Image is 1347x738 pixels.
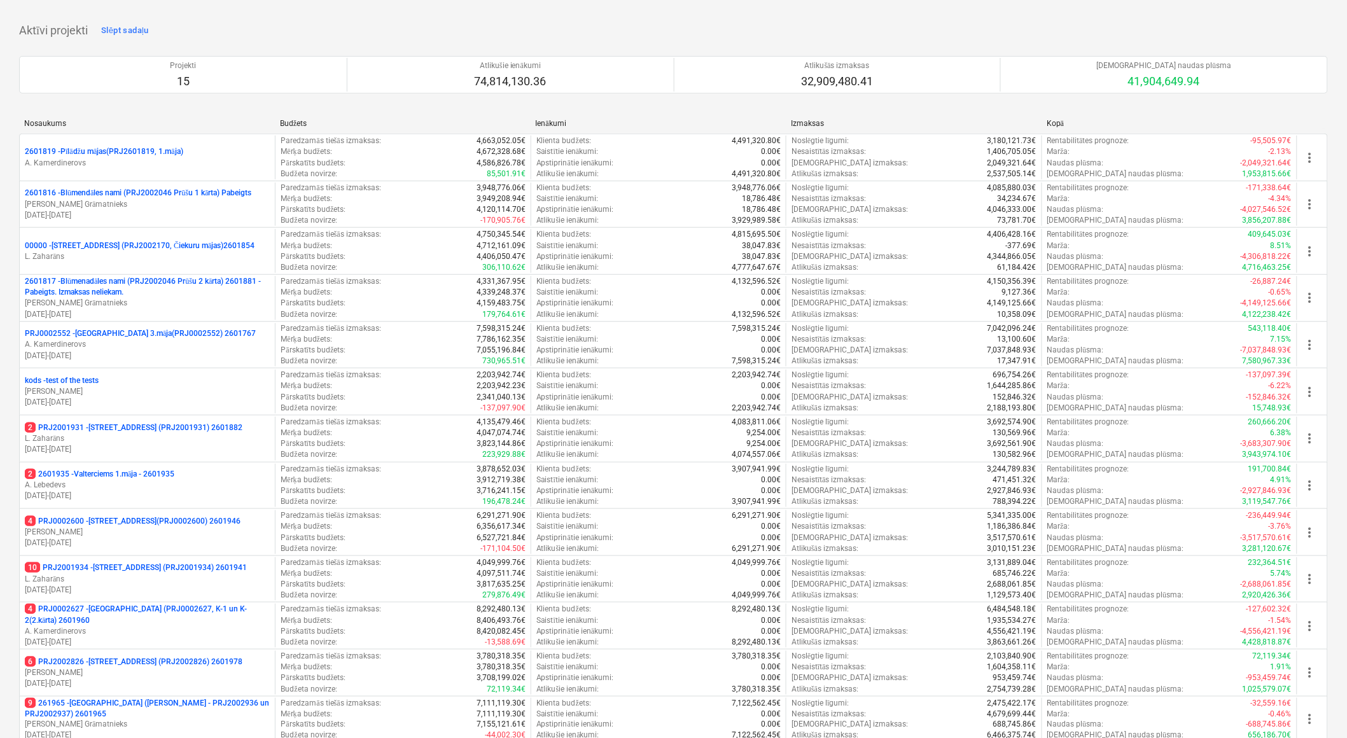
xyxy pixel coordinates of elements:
[746,438,781,449] p: 9,254.00€
[1002,287,1036,298] p: 9,127.36€
[746,428,781,438] p: 9,254.00€
[1302,571,1318,587] span: more_vert
[761,146,781,157] p: 0.00€
[536,345,614,356] p: Apstiprinātie ienākumi :
[1251,136,1292,146] p: -95,505.97€
[998,215,1036,226] p: 73,781.70€
[1097,60,1232,71] p: [DEMOGRAPHIC_DATA] naudas plūsma
[482,309,526,320] p: 179,764.61€
[792,204,908,215] p: [DEMOGRAPHIC_DATA] izmaksas :
[536,298,614,309] p: Apstiprinātie ienākumi :
[281,309,337,320] p: Budžeta novirze :
[988,323,1036,334] p: 7,042,096.24€
[792,403,858,414] p: Atlikušās izmaksas :
[1271,240,1292,251] p: 8.51%
[732,215,781,226] p: 3,929,989.58€
[742,240,781,251] p: 38,047.83€
[281,334,332,345] p: Mērķa budžets :
[1302,150,1318,165] span: more_vert
[281,193,332,204] p: Mērķa budžets :
[25,562,40,573] span: 10
[993,428,1036,438] p: 130,569.96€
[792,193,867,204] p: Nesaistītās izmaksas :
[1302,618,1318,634] span: more_vert
[792,323,849,334] p: Noslēgtie līgumi :
[281,146,332,157] p: Mērķa budžets :
[792,356,858,366] p: Atlikušās izmaksas :
[988,380,1036,391] p: 1,644,285.86€
[1241,345,1292,356] p: -7,037,848.93€
[988,298,1036,309] p: 4,149,125.66€
[281,417,380,428] p: Paredzamās tiešās izmaksas :
[25,626,270,637] p: A. Kamerdinerovs
[477,438,526,449] p: 3,823,144.86€
[1243,262,1292,273] p: 4,716,463.25€
[1243,169,1292,179] p: 1,953,815.66€
[792,229,849,240] p: Noslēgtie līgumi :
[536,204,614,215] p: Apstiprinātie ienākumi :
[988,183,1036,193] p: 4,085,880.03€
[25,604,36,614] span: 4
[1047,428,1070,438] p: Marža :
[1047,204,1104,215] p: Naudas plūsma :
[536,309,599,320] p: Atlikušie ienākumi :
[732,229,781,240] p: 4,815,695.50€
[732,403,781,414] p: 2,203,942.74€
[988,169,1036,179] p: 2,537,505.14€
[281,403,337,414] p: Budžeta novirze :
[792,380,867,391] p: Nesaistītās izmaksas :
[1047,158,1104,169] p: Naudas plūsma :
[998,309,1036,320] p: 10,358.09€
[993,370,1036,380] p: 696,754.26€
[761,380,781,391] p: 0.00€
[1246,370,1292,380] p: -137,097.39€
[281,370,380,380] p: Paredzamās tiešās izmaksas :
[477,417,526,428] p: 4,135,479.46€
[281,136,380,146] p: Paredzamās tiešās izmaksas :
[25,298,270,309] p: [PERSON_NAME] Grāmatnieks
[732,323,781,334] p: 7,598,315.24€
[792,136,849,146] p: Noslēgtie līgumi :
[477,183,526,193] p: 3,948,776.06€
[25,444,270,455] p: [DATE] - [DATE]
[1047,240,1070,251] p: Marža :
[25,328,270,361] div: PRJ0002552 -[GEOGRAPHIC_DATA] 3.māja(PRJ0002552) 2601767A. Kamerdinerovs[DATE]-[DATE]
[1269,380,1292,391] p: -6.22%
[25,562,247,573] p: PRJ2001934 - [STREET_ADDRESS] (PRJ2001934) 2601941
[25,240,270,262] div: 00000 -[STREET_ADDRESS] (PRJ2002170, Čiekuru mājas)2601854L. Zaharāns
[25,240,255,251] p: 00000 - [STREET_ADDRESS] (PRJ2002170, Čiekuru mājas)2601854
[761,287,781,298] p: 0.00€
[1047,287,1070,298] p: Marža :
[25,527,270,538] p: [PERSON_NAME]
[536,417,591,428] p: Klienta budžets :
[477,229,526,240] p: 4,750,345.54€
[761,345,781,356] p: 0.00€
[536,356,599,366] p: Atlikušie ienākumi :
[792,183,849,193] p: Noslēgtie līgumi :
[1047,417,1129,428] p: Rentabilitātes prognoze :
[993,392,1036,403] p: 152,846.32€
[477,136,526,146] p: 4,663,052.05€
[536,380,599,391] p: Saistītie ienākumi :
[1047,380,1070,391] p: Marža :
[25,188,270,220] div: 2601816 -Blūmendāles nami (PRJ2002046 Prūšu 1 kārta) Pabeigts[PERSON_NAME] Grāmatnieks[DATE]-[DATE]
[792,276,849,287] p: Noslēgtie līgumi :
[732,417,781,428] p: 4,083,811.06€
[475,74,547,89] p: 74,814,130.36
[536,119,781,129] div: Ienākumi
[792,428,867,438] p: Nesaistītās izmaksas :
[1248,229,1292,240] p: 409,645.03€
[25,637,270,648] p: [DATE] - [DATE]
[25,516,241,527] p: PRJ0002600 - [STREET_ADDRESS](PRJ0002600) 2601946
[25,276,270,320] div: 2601817 -Blūmenadāles nami (PRJ2002046 Prūšu 2 kārta) 2601881 - Pabeigts. Izmaksas neliekam.[PERS...
[1047,183,1129,193] p: Rentabilitātes prognoze :
[482,356,526,366] p: 730,965.51€
[792,438,908,449] p: [DEMOGRAPHIC_DATA] izmaksas :
[536,193,599,204] p: Saistītie ienākumi :
[281,215,337,226] p: Budžeta novirze :
[1047,262,1184,273] p: [DEMOGRAPHIC_DATA] naudas plūsma :
[536,428,599,438] p: Saistītie ienākumi :
[25,562,270,595] div: 10PRJ2001934 -[STREET_ADDRESS] (PRJ2001934) 2601941L. Zaharāns[DATE]-[DATE]
[25,480,270,491] p: A. Lebedevs
[1047,298,1104,309] p: Naudas plūsma :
